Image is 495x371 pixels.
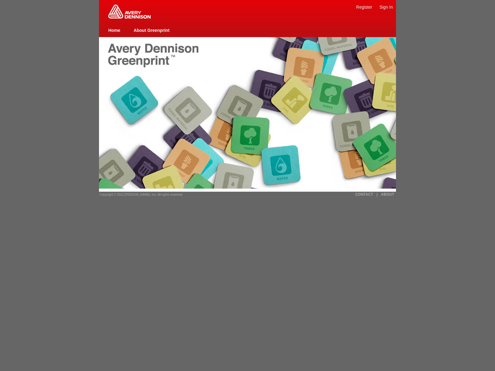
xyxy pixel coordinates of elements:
a: CONTACT [355,192,373,197]
a: Register [356,5,372,10]
a: Sign In [379,5,393,10]
a: Greenprint [108,15,151,19]
a: ABOUT [381,192,394,197]
span: Copyright © 2012 [PERSON_NAME], Inc. All rights reserved. [100,193,183,196]
a: | [377,192,377,197]
a: About Greenprint [134,28,170,33]
img: Home [108,5,151,19]
a: Home [108,28,120,33]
